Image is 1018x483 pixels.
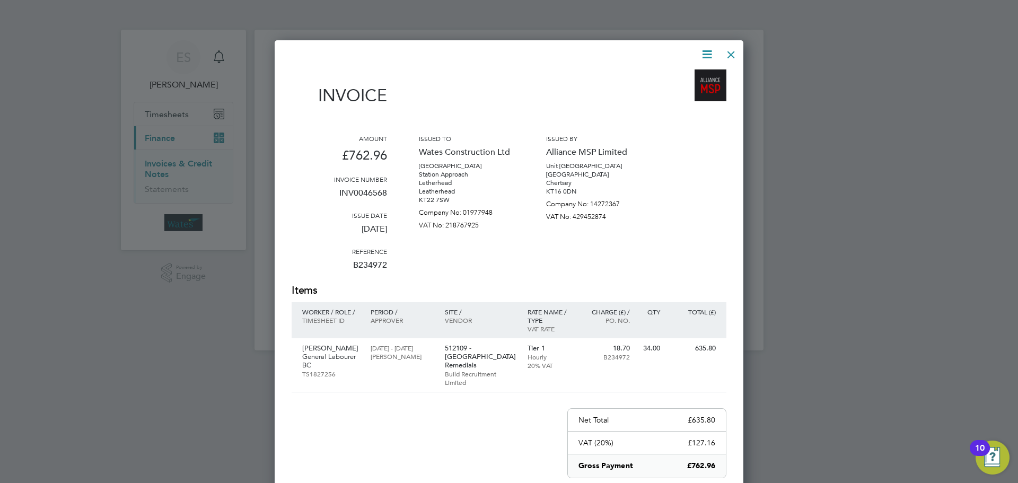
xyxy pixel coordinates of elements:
[546,208,642,221] p: VAT No: 429452874
[302,344,360,353] p: [PERSON_NAME]
[371,308,434,316] p: Period /
[292,143,387,175] p: £762.96
[292,175,387,183] h3: Invoice number
[584,353,630,361] p: B234972
[546,143,642,162] p: Alliance MSP Limited
[419,204,514,217] p: Company No: 01977948
[302,308,360,316] p: Worker / Role /
[578,438,613,447] p: VAT (20%)
[292,183,387,211] p: INV0046568
[640,308,660,316] p: QTY
[292,211,387,219] h3: Issue date
[419,143,514,162] p: Wates Construction Ltd
[419,170,514,179] p: Station Approach
[687,461,715,471] p: £762.96
[292,256,387,283] p: B234972
[419,187,514,196] p: Leatherhead
[371,316,434,324] p: Approver
[419,217,514,230] p: VAT No: 218767925
[528,353,574,361] p: Hourly
[292,283,726,298] h2: Items
[292,247,387,256] h3: Reference
[976,441,1010,475] button: Open Resource Center, 10 new notifications
[584,316,630,324] p: Po. No.
[584,308,630,316] p: Charge (£) /
[975,448,985,462] div: 10
[292,85,387,106] h1: Invoice
[419,162,514,170] p: [GEOGRAPHIC_DATA]
[671,344,716,353] p: 635.80
[695,69,726,101] img: alliancemsp-logo-remittance.png
[445,316,517,324] p: Vendor
[546,134,642,143] h3: Issued by
[528,324,574,333] p: VAT rate
[371,352,434,361] p: [PERSON_NAME]
[546,179,642,187] p: Chertsey
[546,162,642,170] p: Unit [GEOGRAPHIC_DATA]
[688,415,715,425] p: £635.80
[578,461,633,471] p: Gross Payment
[640,344,660,353] p: 34.00
[584,344,630,353] p: 18.70
[546,187,642,196] p: KT16 0DN
[302,353,360,370] p: General Labourer BC
[688,438,715,447] p: £127.16
[302,370,360,378] p: TS1827256
[419,134,514,143] h3: Issued to
[528,344,574,353] p: Tier 1
[445,308,517,316] p: Site /
[302,316,360,324] p: Timesheet ID
[528,361,574,370] p: 20% VAT
[671,308,716,316] p: Total (£)
[419,179,514,187] p: Letherhead
[578,415,609,425] p: Net Total
[292,134,387,143] h3: Amount
[546,196,642,208] p: Company No: 14272367
[445,344,517,370] p: 512109 - [GEOGRAPHIC_DATA] Remedials
[419,196,514,204] p: KT22 7SW
[546,170,642,179] p: [GEOGRAPHIC_DATA]
[445,370,517,387] p: Build Recruitment Limited
[528,308,574,324] p: Rate name / type
[292,219,387,247] p: [DATE]
[371,344,434,352] p: [DATE] - [DATE]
